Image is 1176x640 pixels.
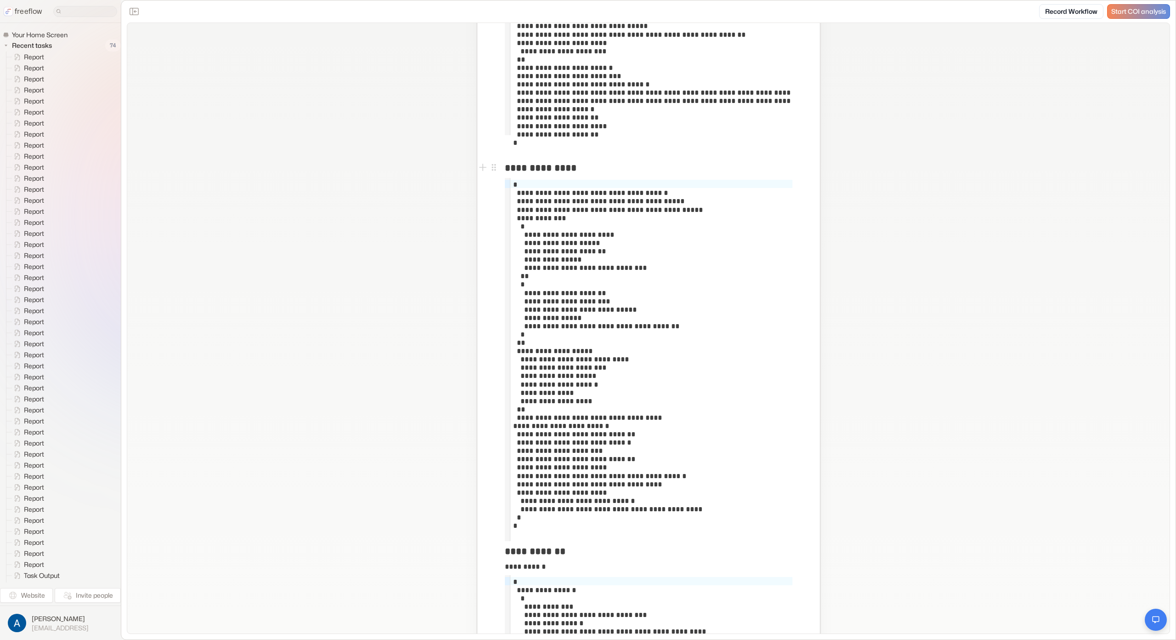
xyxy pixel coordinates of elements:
button: [PERSON_NAME][EMAIL_ADDRESS] [6,611,115,634]
span: Report [22,461,47,470]
a: Your Home Screen [3,30,71,40]
span: Report [22,383,47,393]
span: Report [22,406,47,415]
span: Report [22,284,47,293]
span: Report [22,350,47,360]
span: Report [22,185,47,194]
a: Report [6,129,48,140]
a: Report [6,261,48,272]
a: Report [6,272,48,283]
a: Report [6,305,48,316]
span: Report [22,339,47,349]
a: Report [6,96,48,107]
a: Report [6,460,48,471]
span: Report [22,394,47,404]
span: Report [22,483,47,492]
a: Report [6,283,48,294]
span: Report [22,207,47,216]
a: Task Output [6,570,63,581]
a: Report [6,250,48,261]
a: Task Output [6,581,63,592]
a: Report [6,173,48,184]
a: Report [6,140,48,151]
a: Report [6,85,48,96]
a: Report [6,394,48,405]
a: Report [6,438,48,449]
span: [EMAIL_ADDRESS] [32,624,89,632]
a: Report [6,515,48,526]
a: Report [6,493,48,504]
a: Report [6,371,48,383]
button: Open block menu [488,162,499,173]
span: Report [22,240,47,249]
span: Report [22,130,47,139]
button: Invite people [55,588,121,603]
span: Report [22,472,47,481]
a: Report [6,228,48,239]
a: Report [6,151,48,162]
a: Report [6,239,48,250]
a: Report [6,537,48,548]
span: Report [22,74,47,84]
span: Report [22,174,47,183]
span: Report [22,251,47,260]
span: Report [22,262,47,271]
a: Report [6,427,48,438]
a: Report [6,63,48,74]
span: 74 [105,40,121,51]
span: Report [22,361,47,371]
span: Report [22,152,47,161]
a: Report [6,162,48,173]
a: Report [6,206,48,217]
a: Report [6,184,48,195]
button: Add block [477,162,488,173]
span: Report [22,306,47,315]
span: Report [22,494,47,503]
span: Report [22,428,47,437]
a: Report [6,217,48,228]
span: Report [22,196,47,205]
span: Your Home Screen [10,30,70,40]
a: Report [6,51,48,63]
span: Report [22,527,47,536]
span: Report [22,108,47,117]
span: Report [22,97,47,106]
button: Recent tasks [3,40,56,51]
span: Report [22,273,47,282]
span: Report [22,549,47,558]
span: Task Output [22,571,62,580]
span: Start COI analysis [1111,8,1166,16]
a: Report [6,449,48,460]
span: Report [22,317,47,326]
span: Report [22,119,47,128]
span: Report [22,417,47,426]
a: Report [6,349,48,360]
span: Report [22,439,47,448]
button: Open chat [1145,609,1167,631]
p: freeflow [15,6,42,17]
a: Report [6,504,48,515]
span: Report [22,538,47,547]
span: Report [22,450,47,459]
a: Report [6,107,48,118]
a: freeflow [4,6,42,17]
a: Start COI analysis [1107,4,1170,19]
span: Report [22,163,47,172]
a: Report [6,548,48,559]
span: Report [22,505,47,514]
a: Report [6,316,48,327]
a: Record Workflow [1039,4,1103,19]
a: Report [6,416,48,427]
span: Report [22,295,47,304]
span: Report [22,516,47,525]
span: Report [22,63,47,73]
a: Report [6,383,48,394]
span: Recent tasks [10,41,55,50]
span: Task Output [22,582,62,591]
a: Report [6,526,48,537]
a: Report [6,118,48,129]
a: Report [6,559,48,570]
span: Report [22,328,47,337]
span: Report [22,141,47,150]
a: Report [6,360,48,371]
